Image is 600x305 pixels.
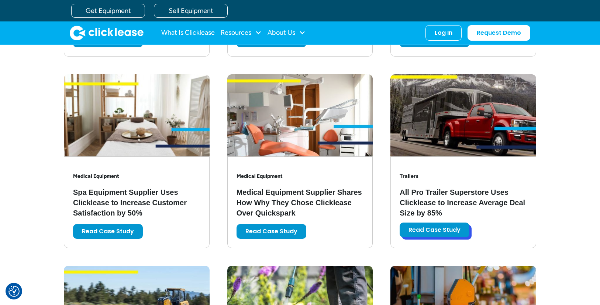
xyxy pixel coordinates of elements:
div: Log In [435,29,452,37]
h3: Medical Equipment [237,173,364,180]
img: Revisit consent button [8,286,20,297]
a: Sell Equipment [154,4,228,18]
a: What Is Clicklease [161,26,215,40]
a: Get Equipment [71,4,145,18]
a: Read Case Study [400,223,469,237]
a: Request Demo [468,25,530,41]
button: Consent Preferences [8,286,20,297]
div: About Us [268,26,306,40]
h3: Medical Equipment Supplier Shares How Why They Chose Clicklease Over Quickspark [237,187,364,218]
a: Read Case Study [237,224,306,239]
h3: All Pro Trailer Superstore Uses Clicklease to Increase Average Deal Size by 85% [400,187,527,218]
a: Read Case Study [73,224,143,239]
div: Resources [221,26,262,40]
h3: Medical Equipment [73,173,200,180]
h3: Spa Equipment Supplier Uses Clicklease to Increase Customer Satisfaction by 50% [73,187,200,218]
h3: Trailers [400,173,527,180]
a: home [70,26,144,40]
img: Clicklease logo [70,26,144,40]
